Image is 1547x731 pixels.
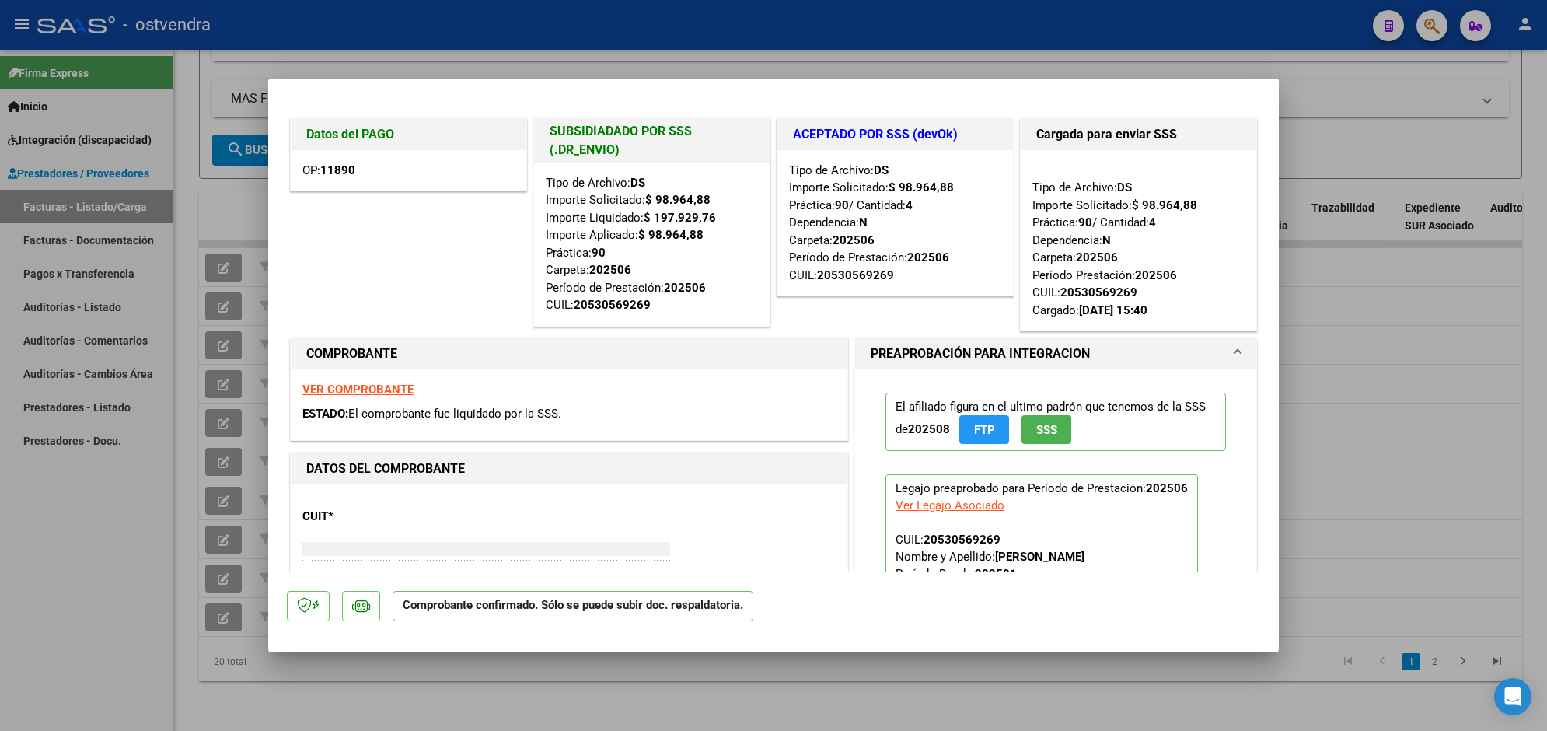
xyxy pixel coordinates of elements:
div: Open Intercom Messenger [1494,678,1531,715]
p: Comprobante confirmado. Sólo se puede subir doc. respaldatoria. [393,591,753,621]
strong: 202506 [907,250,949,264]
p: El afiliado figura en el ultimo padrón que tenemos de la SSS de [885,393,1226,451]
span: SSS [1036,423,1057,437]
strong: [DATE] 15:40 [1079,303,1147,317]
strong: 90 [835,198,849,212]
h1: PREAPROBACIÓN PARA INTEGRACION [871,345,1090,363]
span: FTP [974,423,995,437]
strong: [PERSON_NAME] [995,550,1084,564]
strong: 202506 [833,233,875,247]
strong: 202501 [975,567,1017,581]
strong: $ 98.964,88 [1132,198,1197,212]
span: El comprobante fue liquidado por la SSS. [348,407,561,421]
div: 20530569269 [817,267,894,285]
div: Ver Legajo Asociado [896,497,1004,514]
strong: 11890 [320,163,355,177]
strong: N [1102,233,1111,247]
div: 20530569269 [1060,284,1137,302]
div: Tipo de Archivo: Importe Solicitado: Importe Liquidado: Importe Aplicado: Práctica: Carpeta: Perí... [546,174,758,314]
a: VER COMPROBANTE [302,383,414,397]
strong: DS [630,176,645,190]
span: ESTADO: [302,407,348,421]
div: 20530569269 [924,531,1000,548]
strong: $ 98.964,88 [645,193,711,207]
div: Tipo de Archivo: Importe Solicitado: Práctica: / Cantidad: Dependencia: Carpeta: Período de Prest... [789,162,1001,285]
button: SSS [1021,415,1071,444]
strong: 202506 [664,281,706,295]
h1: SUBSIDIADADO POR SSS (.DR_ENVIO) [550,122,754,159]
mat-expansion-panel-header: PREAPROBACIÓN PARA INTEGRACION [855,338,1256,369]
strong: 202506 [1135,268,1177,282]
p: CUIT [302,508,463,526]
strong: DS [1117,180,1132,194]
strong: 202506 [1076,250,1118,264]
strong: N [859,215,868,229]
strong: 90 [1078,215,1092,229]
h1: Datos del PAGO [306,125,511,144]
strong: $ 98.964,88 [889,180,954,194]
strong: COMPROBANTE [306,346,397,361]
div: 20530569269 [574,296,651,314]
strong: DS [874,163,889,177]
h1: ACEPTADO POR SSS (devOk) [793,125,997,144]
strong: $ 197.929,76 [644,211,716,225]
div: PREAPROBACIÓN PARA INTEGRACION [855,369,1256,677]
strong: 90 [592,246,606,260]
strong: 4 [906,198,913,212]
strong: DATOS DEL COMPROBANTE [306,461,465,476]
div: Tipo de Archivo: Importe Solicitado: Práctica: / Cantidad: Dependencia: Carpeta: Período Prestaci... [1032,162,1245,320]
span: CUIL: Nombre y Apellido: Período Desde: Período Hasta: Admite Dependencia: [896,533,1151,632]
strong: 202508 [908,422,950,436]
span: OP: [302,163,355,177]
strong: $ 98.964,88 [638,228,704,242]
strong: 4 [1149,215,1156,229]
strong: 202506 [1146,481,1188,495]
p: Legajo preaprobado para Período de Prestación: [885,474,1198,641]
button: FTP [959,415,1009,444]
h1: Cargada para enviar SSS [1036,125,1241,144]
strong: 202506 [589,263,631,277]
